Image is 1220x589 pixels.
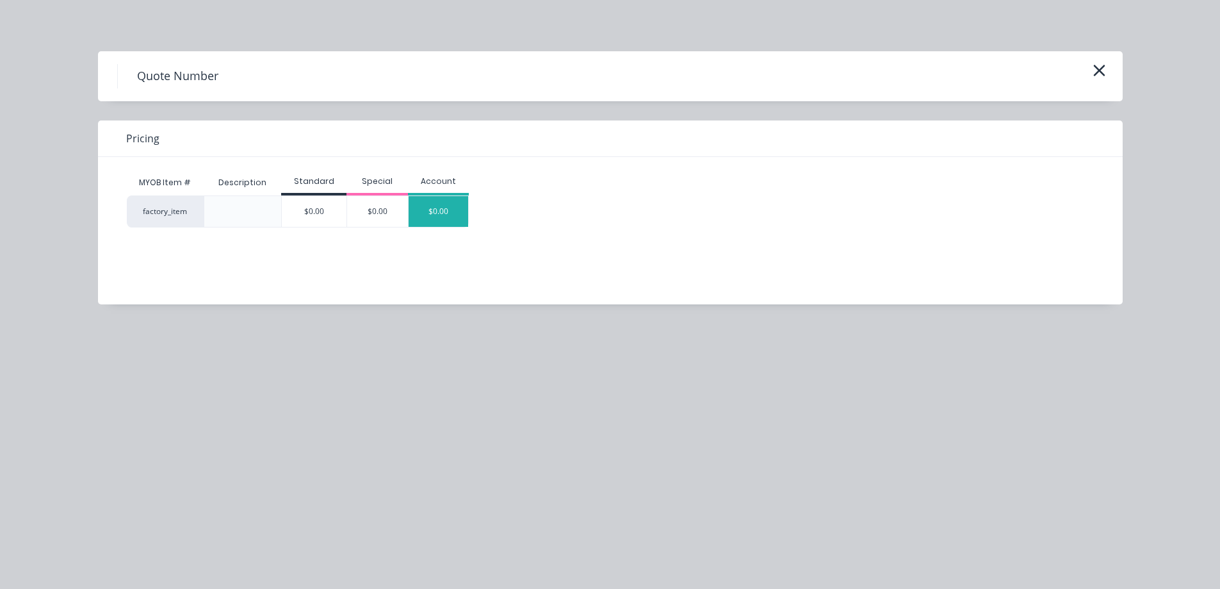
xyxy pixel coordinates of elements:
[281,176,346,187] div: Standard
[208,167,277,199] div: Description
[347,196,408,227] div: $0.00
[117,64,238,88] h4: Quote Number
[282,196,346,227] div: $0.00
[346,176,408,187] div: Special
[126,131,159,146] span: Pricing
[127,170,204,195] div: MYOB Item #
[408,176,469,187] div: Account
[127,195,204,228] div: factory_item
[409,196,469,227] div: $0.00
